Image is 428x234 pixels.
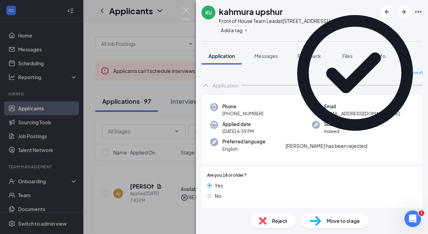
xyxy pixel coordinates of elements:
[419,210,424,216] span: 1
[222,121,254,128] span: Applied date
[254,53,278,59] span: Messages
[404,210,421,227] iframe: Intercom live chat
[219,17,345,24] div: Front of House Team Lead at [STREET_ADDRESS] In-Line
[222,145,265,152] span: English
[207,172,247,179] span: Are you 18 or older ?
[327,217,360,225] span: Move to stage
[208,53,235,59] span: Application
[213,82,238,89] div: Application
[219,6,283,17] h1: kahmura upshur
[201,81,210,90] svg: ChevronUp
[244,28,248,32] svg: Plus
[222,138,265,145] span: Preferred language
[215,192,221,200] span: No
[215,182,223,189] span: Yes
[222,128,254,135] span: [DATE] 6:59 PM
[286,3,425,142] svg: CheckmarkCircle
[219,26,250,34] button: PlusAdd a tag
[222,103,263,110] span: Phone
[205,9,212,16] div: KU
[272,217,287,225] span: Reject
[286,142,369,150] div: [PERSON_NAME] has been rejected.
[222,110,263,117] span: [PHONE_NUMBER]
